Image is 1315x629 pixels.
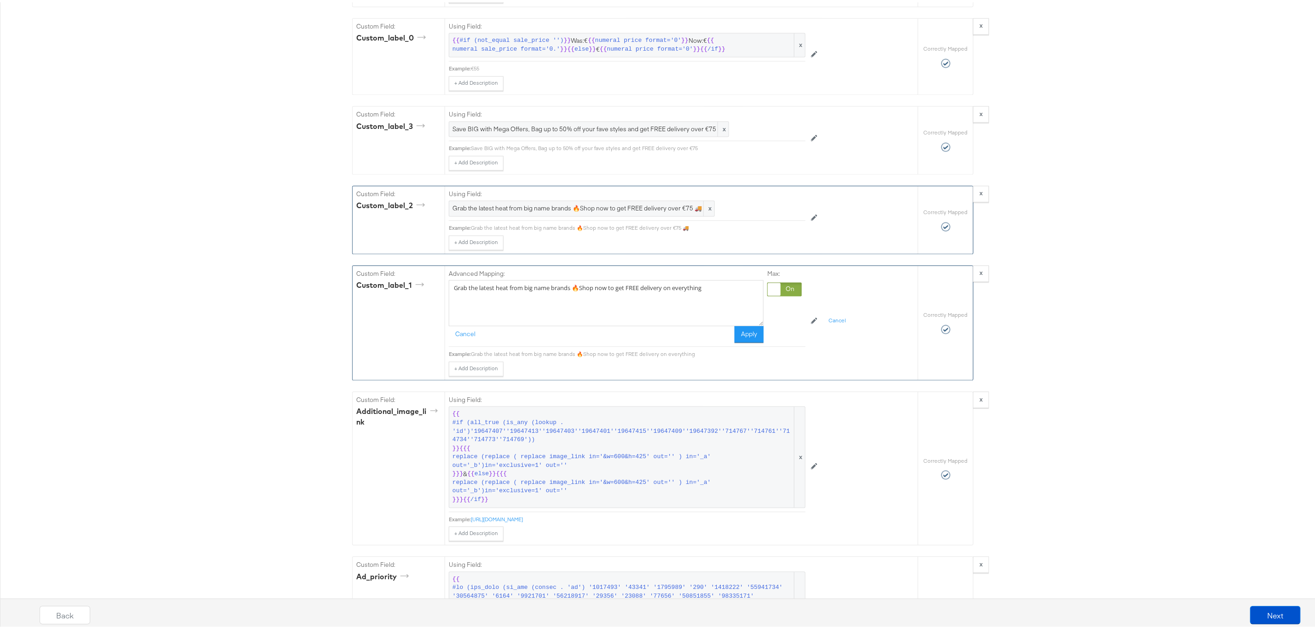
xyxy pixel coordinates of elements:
[452,468,463,477] span: }}}
[471,349,805,356] div: Grab the latest heat from big name brands 🔥Shop now to get FREE delivery on everything
[356,20,441,29] label: Custom Field:
[973,263,989,280] button: x
[979,108,983,116] strong: x
[1250,604,1301,622] button: Next
[924,207,968,214] label: Correctly Mapped
[471,63,805,70] div: €55
[560,43,568,52] span: }}
[452,573,460,582] span: {{
[356,268,441,276] label: Custom Field:
[449,188,805,197] label: Using Field:
[449,278,764,324] textarea: Grab the latest heat from big name brands 🔥Shop now to get FREE delivery on everything
[589,43,596,52] span: }}
[471,143,805,150] div: Save BIG with Mega Offers, Bag up to 50% off your fave styles and get FREE delivery over €75
[356,198,428,209] div: custom_label_2
[356,404,441,425] div: additional_image_link
[568,43,575,52] span: {{
[924,309,968,317] label: Correctly Mapped
[973,390,989,406] button: x
[449,524,504,539] button: + Add Description
[489,468,496,477] span: }}
[475,468,489,477] span: else
[449,63,471,70] div: Example:
[979,558,983,566] strong: x
[460,443,470,451] span: {{{
[449,324,482,341] button: Cancel
[452,477,793,494] span: replace (replace ( replace image_link in='&w=600&h=425' out='' ) in='_a' out='_b')in='exclusive=1...
[707,43,718,52] span: /if
[467,468,475,477] span: {{
[356,108,441,117] label: Custom Field:
[973,554,989,571] button: x
[449,108,805,117] label: Using Field:
[823,312,852,326] button: Cancel
[452,123,725,132] span: Save BIG with Mega Offers, Bag up to 50% off your fave styles and get FREE delivery over €75
[595,35,681,43] span: numeral price format='0'
[481,494,488,502] span: }}
[356,119,428,130] div: custom_label_3
[449,20,805,29] label: Using Field:
[973,184,989,200] button: x
[703,199,714,214] span: x
[973,16,989,33] button: x
[449,222,471,230] div: Example:
[924,455,968,463] label: Correctly Mapped
[449,143,471,150] div: Example:
[452,494,463,502] span: }}}
[356,559,441,567] label: Custom Field:
[356,570,412,580] div: ad_priority
[924,43,968,51] label: Correctly Mapped
[460,35,564,43] span: #if (not_equal sale_price '')
[452,202,711,211] span: Grab the latest heat from big name brands 🔥Shop now to get FREE delivery over €75 🚚
[356,188,441,197] label: Custom Field:
[979,19,983,28] strong: x
[979,187,983,195] strong: x
[449,559,805,567] label: Using Field:
[452,35,460,43] span: {{
[452,451,793,468] span: replace (replace ( replace image_link in='&w=600&h=425' out='' ) in='_a' out='_b')in='exclusive=1...
[449,154,504,169] button: + Add Description
[449,514,471,521] div: Example:
[471,222,805,230] div: Grab the latest heat from big name brands 🔥Shop now to get FREE delivery over €75 🚚
[973,104,989,121] button: x
[767,268,802,276] label: Max:
[600,43,607,52] span: {{
[356,394,441,402] label: Custom Field:
[496,468,507,477] span: {{{
[449,74,504,89] button: + Add Description
[979,393,983,402] strong: x
[794,405,805,505] span: x
[463,494,470,502] span: {{
[979,267,983,275] strong: x
[681,35,689,43] span: }}
[607,43,693,52] span: numeral price format='0'
[693,43,701,52] span: }}
[794,31,805,55] span: x
[452,417,793,443] span: #if (all_true (is_any (lookup . 'id')'19647407''19647413''19647403''19647401''19647415''19647409'...
[574,43,589,52] span: else
[449,268,505,276] label: Advanced Mapping:
[449,349,471,356] div: Example:
[924,127,968,134] label: Correctly Mapped
[707,35,714,43] span: {{
[452,43,560,52] span: numeral sale_price format='0.'
[564,35,571,43] span: }}
[588,35,595,43] span: {{
[701,43,708,52] span: {{
[452,408,460,417] span: {{
[449,233,504,248] button: + Add Description
[718,43,726,52] span: }}
[718,120,729,135] span: x
[40,604,90,622] button: Back
[735,324,764,341] button: Apply
[471,514,523,521] a: [URL][DOMAIN_NAME]
[470,494,481,502] span: /if
[452,35,802,52] span: Was:€ Now:€ €
[356,31,429,41] div: custom_label_0
[452,408,802,502] span: &
[452,443,460,451] span: }}
[449,394,805,402] label: Using Field:
[449,360,504,374] button: + Add Description
[356,278,427,289] div: custom_label_1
